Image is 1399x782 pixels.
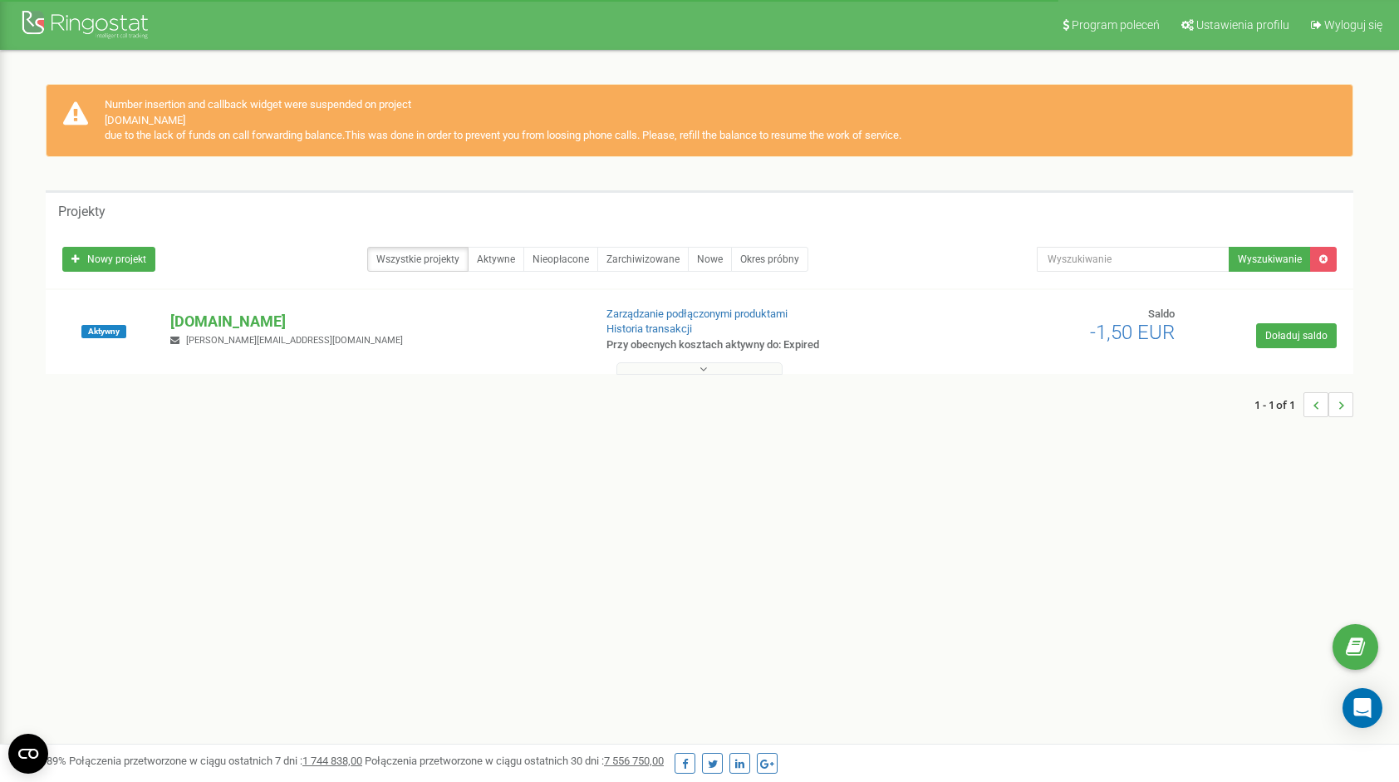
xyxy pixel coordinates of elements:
[604,755,664,767] u: 7 556 750,00
[1196,18,1289,32] span: Ustawienia profilu
[1343,688,1382,728] div: Open Intercom Messenger
[523,247,598,272] a: Nieopłacone
[1256,323,1337,348] a: Doładuj saldo
[8,734,48,774] button: Open CMP widget
[46,84,1353,157] div: Number insertion and callback widget were suspended on project [DOMAIN_NAME] due to the lack of f...
[69,755,362,767] span: Połączenia przetworzone w ciągu ostatnich 7 dni :
[731,247,808,272] a: Okres próbny
[302,755,362,767] u: 1 744 838,00
[1254,376,1353,434] nav: ...
[367,247,469,272] a: Wszystkie projekty
[606,322,692,335] a: Historia transakcji
[170,311,578,332] p: [DOMAIN_NAME]
[1072,18,1160,32] span: Program poleceń
[606,337,906,353] p: Przy obecnych kosztach aktywny do: Expired
[1229,247,1311,272] button: Wyszukiwanie
[186,335,403,346] span: [PERSON_NAME][EMAIL_ADDRESS][DOMAIN_NAME]
[468,247,524,272] a: Aktywne
[81,325,126,338] span: Aktywny
[1254,392,1303,417] span: 1 - 1 of 1
[597,247,689,272] a: Zarchiwizowane
[1148,307,1175,320] span: Saldo
[688,247,732,272] a: Nowe
[1324,18,1382,32] span: Wyloguj się
[62,247,155,272] a: Nowy projekt
[1090,321,1175,344] span: -1,50 EUR
[58,204,106,219] h5: Projekty
[365,755,664,767] span: Połączenia przetworzone w ciągu ostatnich 30 dni :
[1037,247,1230,272] input: Wyszukiwanie
[606,307,788,320] a: Zarządzanie podłączonymi produktami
